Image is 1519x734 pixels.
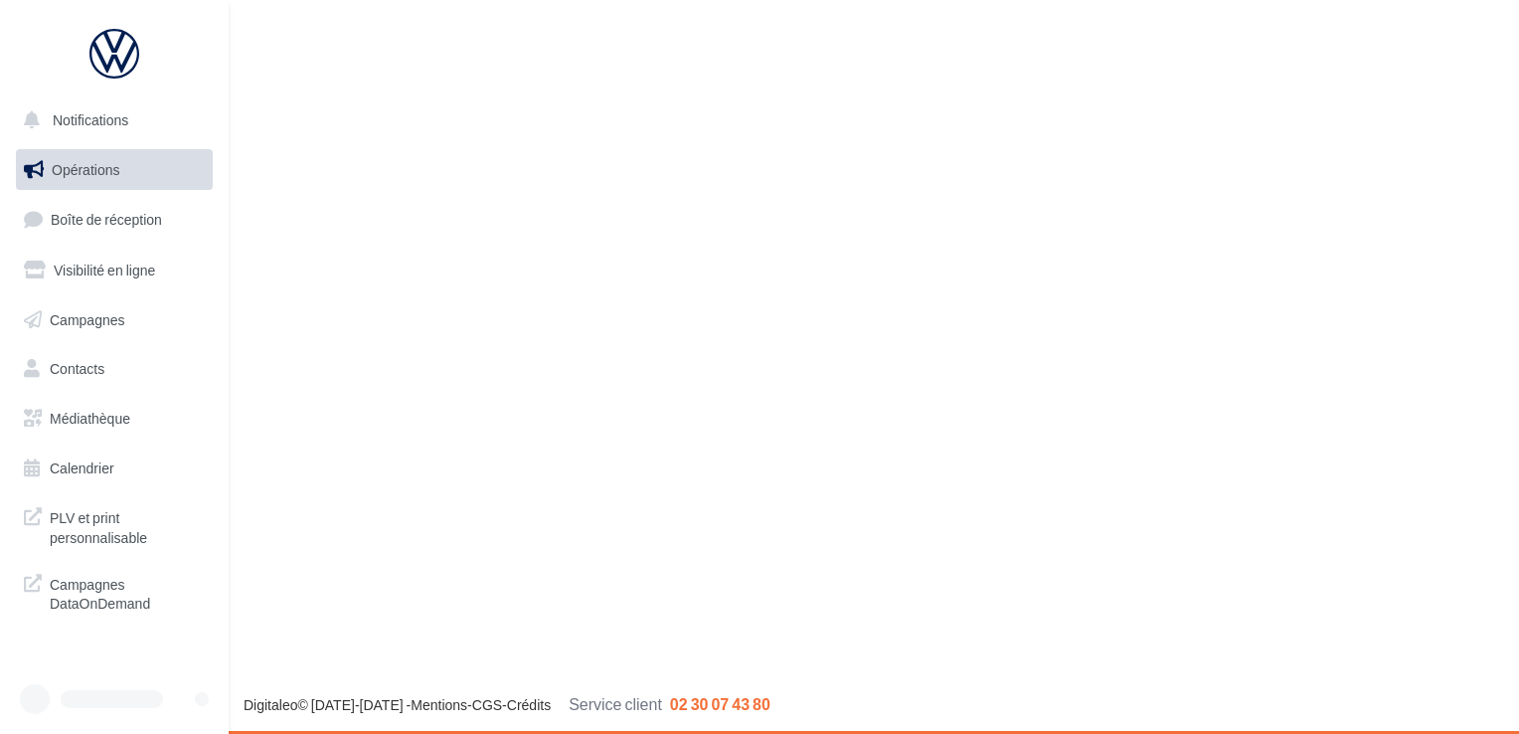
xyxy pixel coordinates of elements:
a: Médiathèque [12,398,217,440]
a: PLV et print personnalisable [12,496,217,555]
span: © [DATE]-[DATE] - - - [244,696,770,713]
a: Calendrier [12,448,217,489]
a: Mentions [411,696,467,713]
span: Notifications [53,111,128,128]
a: Visibilité en ligne [12,250,217,291]
span: Service client [569,694,662,713]
a: CGS [472,696,502,713]
span: PLV et print personnalisable [50,504,205,547]
span: Opérations [52,161,119,178]
span: Calendrier [50,459,114,476]
span: Campagnes DataOnDemand [50,571,205,614]
a: Contacts [12,348,217,390]
a: Opérations [12,149,217,191]
a: Boîte de réception [12,198,217,241]
button: Notifications [12,99,209,141]
span: 02 30 07 43 80 [670,694,770,713]
a: Digitaleo [244,696,297,713]
span: Visibilité en ligne [54,262,155,278]
span: Médiathèque [50,410,130,427]
span: Campagnes [50,310,125,327]
a: Crédits [507,696,551,713]
span: Contacts [50,360,104,377]
span: Boîte de réception [51,211,162,228]
a: Campagnes DataOnDemand [12,563,217,622]
a: Campagnes [12,299,217,341]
